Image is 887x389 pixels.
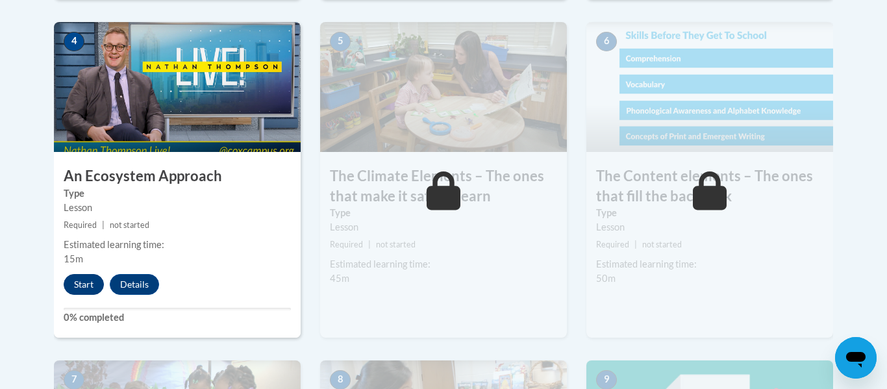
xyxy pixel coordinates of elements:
span: | [368,240,371,249]
button: Details [110,274,159,295]
div: Estimated learning time: [330,257,557,271]
span: 15m [64,253,83,264]
label: 0% completed [64,310,291,325]
div: Lesson [330,220,557,234]
img: Course Image [54,22,301,152]
span: 50m [596,273,616,284]
img: Course Image [586,22,833,152]
span: 6 [596,32,617,51]
img: Course Image [320,22,567,152]
button: Start [64,274,104,295]
span: | [102,220,105,230]
span: 5 [330,32,351,51]
iframe: Button to launch messaging window [835,337,877,379]
label: Type [596,206,823,220]
span: Required [64,220,97,230]
span: Required [330,240,363,249]
span: | [634,240,637,249]
div: Lesson [596,220,823,234]
h3: An Ecosystem Approach [54,166,301,186]
div: Lesson [64,201,291,215]
span: not started [642,240,682,249]
span: not started [110,220,149,230]
h3: The Climate Elements – The ones that make it safe to learn [320,166,567,207]
label: Type [330,206,557,220]
span: Required [596,240,629,249]
span: 45m [330,273,349,284]
h3: The Content elements – The ones that fill the backpack [586,166,833,207]
label: Type [64,186,291,201]
span: 4 [64,32,84,51]
span: not started [376,240,416,249]
div: Estimated learning time: [596,257,823,271]
div: Estimated learning time: [64,238,291,252]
